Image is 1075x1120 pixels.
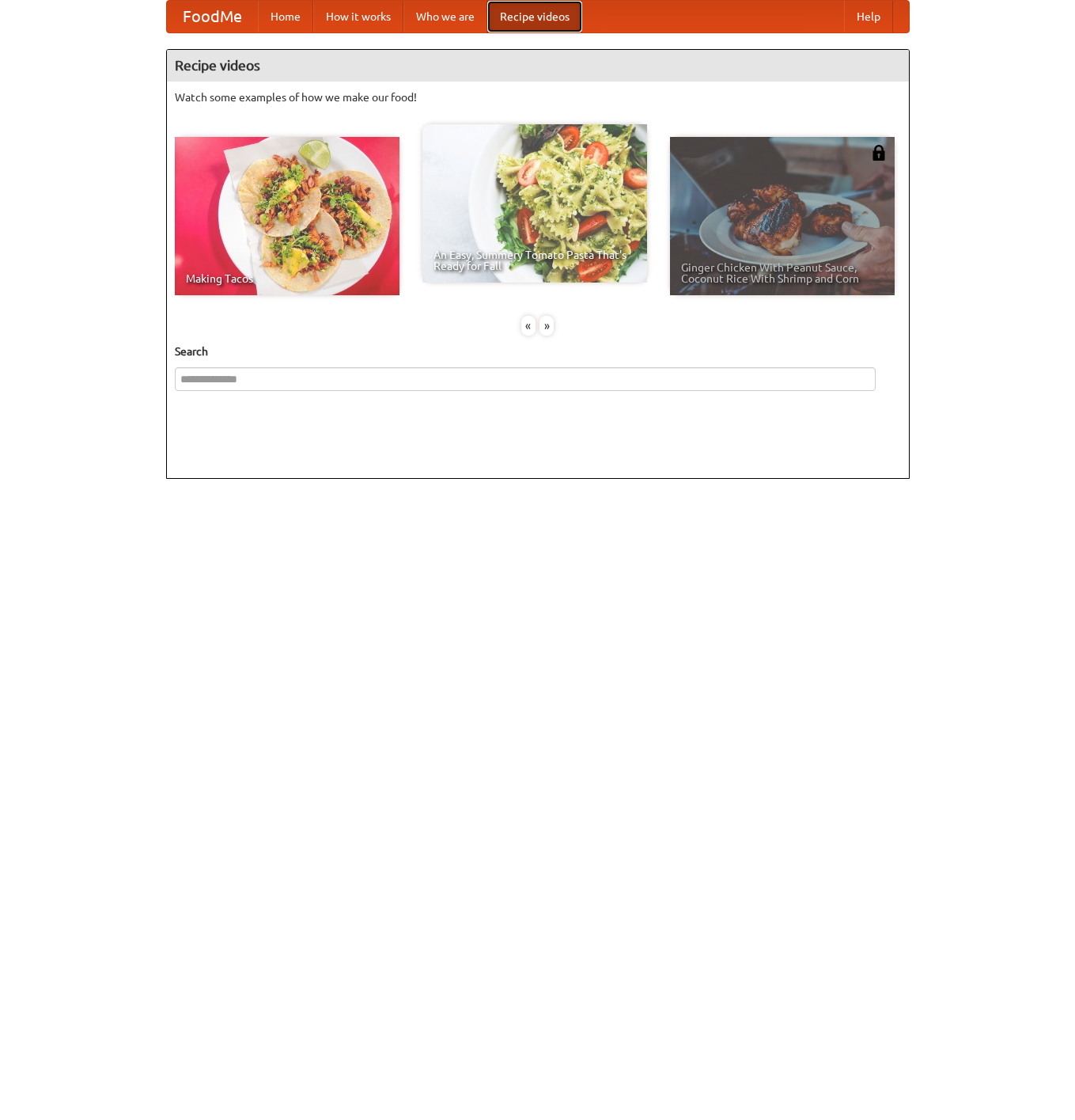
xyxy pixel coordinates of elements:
a: Home [258,1,313,32]
h5: Search [175,344,901,359]
a: An Easy, Summery Tomato Pasta That's Ready for Fall [422,124,647,283]
a: How it works [313,1,403,32]
a: Help [844,1,893,32]
a: Who we are [403,1,487,32]
a: Recipe videos [487,1,582,32]
a: FoodMe [167,1,258,32]
h4: Recipe videos [167,50,909,82]
p: Watch some examples of how we make our food! [175,89,901,105]
img: 483408.png [871,145,887,161]
div: « [521,316,536,336]
div: » [539,316,554,336]
span: Making Tacos [186,273,388,284]
span: An Easy, Summery Tomato Pasta That's Ready for Fall [433,249,636,271]
a: Making Tacos [175,137,399,295]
